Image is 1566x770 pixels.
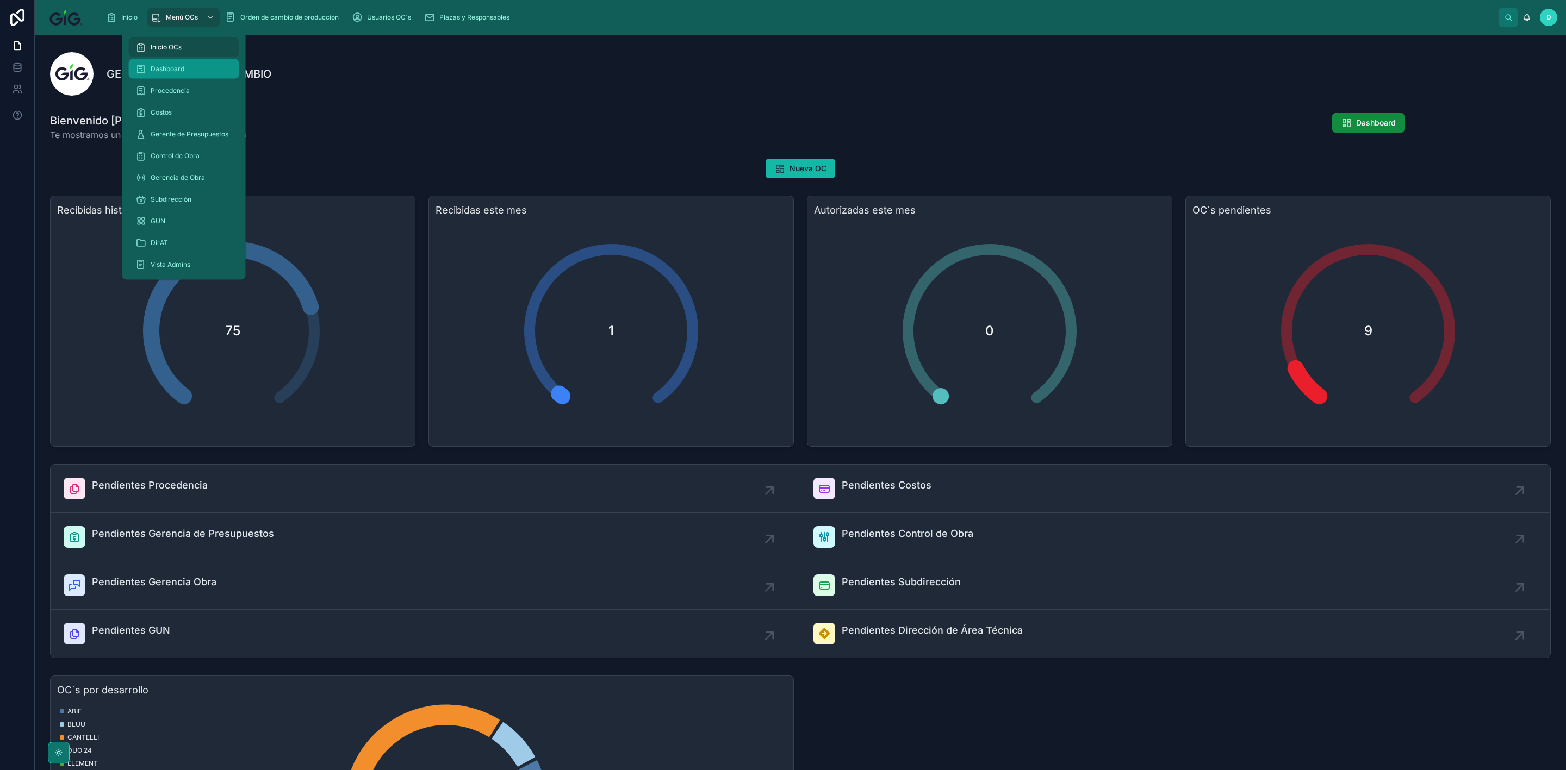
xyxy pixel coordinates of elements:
[151,195,191,204] span: Subdirección
[151,239,168,247] span: DirAT
[225,322,240,340] span: 75
[842,623,1023,638] span: Pendientes Dirección de Área Técnica
[129,103,239,122] a: Costos
[51,465,800,513] a: Pendientes Procedencia
[92,623,170,638] span: Pendientes GUN
[50,113,247,128] h1: Bienvenido [PERSON_NAME]
[436,203,787,218] h3: Recibidas este mes
[92,574,216,590] span: Pendientes Gerencia Obra
[842,574,961,590] span: Pendientes Subdirección
[67,759,98,768] span: ELEMENT
[92,478,208,493] span: Pendientes Procedencia
[67,720,85,729] span: BLUU
[129,190,239,209] a: Subdirección
[57,203,408,218] h3: Recibidas histórico
[121,13,138,22] span: Inicio
[43,9,89,26] img: App logo
[57,683,787,698] h3: OC´s por desarrollo
[439,13,509,22] span: Plazas y Responsables
[103,8,145,27] a: Inicio
[222,8,346,27] a: Orden de cambio de producción
[129,233,239,253] a: DirAT
[151,152,200,160] span: Control de Obra
[51,561,800,610] a: Pendientes Gerencia Obra
[67,746,92,755] span: DUO 24
[51,513,800,561] a: Pendientes Gerencia de Presupuestos
[240,13,339,22] span: Orden de cambio de producción
[800,561,1550,610] a: Pendientes Subdirección
[97,5,1499,29] div: scrollable content
[608,322,614,340] span: 1
[1192,203,1544,218] h3: OC´s pendientes
[367,13,411,22] span: Usuarios OC´s
[129,146,239,166] a: Control de Obra
[421,8,517,27] a: Plazas y Responsables
[129,211,239,231] a: GUN
[166,13,198,22] span: Menú OCs
[67,707,82,716] span: ABIE
[107,66,271,82] h1: GESTIÓN ÓRDENES DE CAMBIO
[129,124,239,144] a: Gerente de Presupuestos
[842,526,973,541] span: Pendientes Control de Obra
[349,8,419,27] a: Usuarios OC´s
[800,610,1550,658] a: Pendientes Dirección de Área Técnica
[151,43,182,52] span: Inicio OCs
[50,128,247,141] span: Te mostramos un vistazo de lo que ha sucedido
[151,86,190,95] span: Procedencia
[67,733,99,742] span: CANTELLI
[129,59,239,79] a: Dashboard
[814,203,1165,218] h3: Autorizadas este mes
[129,37,239,57] a: Inicio OCs
[147,8,220,27] a: Menú OCs
[51,610,800,658] a: Pendientes GUN
[790,163,826,174] span: Nueva OC
[151,173,205,182] span: Gerencia de Obra
[92,526,274,541] span: Pendientes Gerencia de Presupuestos
[1364,322,1372,340] span: 9
[129,255,239,274] a: Vista Admins
[842,478,931,493] span: Pendientes Costos
[1546,13,1551,22] span: D
[800,465,1550,513] a: Pendientes Costos
[766,159,835,178] button: Nueva OC
[1356,117,1396,128] span: Dashboard
[151,260,190,269] span: Vista Admins
[985,322,994,340] span: 0
[1332,113,1405,133] button: Dashboard
[151,65,184,73] span: Dashboard
[151,130,228,139] span: Gerente de Presupuestos
[800,513,1550,561] a: Pendientes Control de Obra
[151,217,165,226] span: GUN
[151,108,172,117] span: Costos
[129,81,239,101] a: Procedencia
[129,168,239,187] a: Gerencia de Obra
